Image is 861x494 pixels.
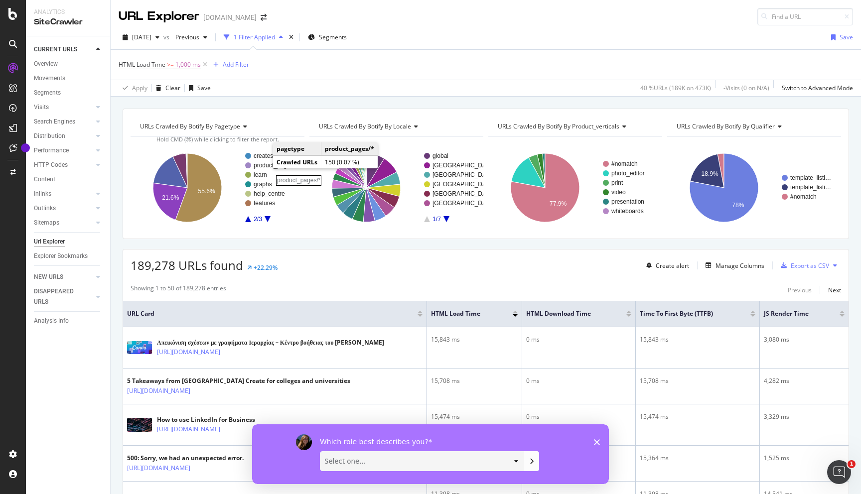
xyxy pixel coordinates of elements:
div: 1 Filter Applied [234,33,275,41]
div: Distribution [34,131,65,141]
span: 189,278 URLs found [131,257,243,273]
div: 0 ms [526,376,631,385]
text: template_listi… [790,174,831,181]
text: help_centre [254,190,285,197]
div: URL Explorer [119,8,199,25]
div: Clear [165,84,180,92]
div: Segments [34,88,61,98]
div: Save [840,33,853,41]
input: Find a URL [757,8,853,25]
div: 15,474 ms [431,412,517,421]
button: Save [827,29,853,45]
button: Previous [171,29,211,45]
div: SiteCrawler [34,16,102,28]
button: Create alert [642,257,689,273]
text: 77.9% [550,200,567,207]
a: CURRENT URLS [34,44,93,55]
img: main image [127,341,152,354]
h4: URLs Crawled By Botify By locale [317,119,474,134]
span: URLs Crawled By Botify By product_verticals [498,122,619,130]
button: 1 Filter Applied [220,29,287,45]
img: main image [127,418,152,432]
div: Overview [34,59,58,69]
h4: URLs Crawled By Botify By qualifier [675,119,832,134]
button: Segments [304,29,351,45]
div: Performance [34,145,69,156]
div: 500: Sorry, we had an unexpected error. [127,454,244,463]
div: Export as CSV [791,261,829,270]
text: [GEOGRAPHIC_DATA] [432,190,495,197]
div: [DOMAIN_NAME] [203,12,257,22]
div: 15,708 ms [431,376,517,385]
div: 15,708 ms [640,376,755,385]
div: Sitemaps [34,218,59,228]
button: Apply [119,80,147,96]
a: [URL][DOMAIN_NAME] [127,463,190,473]
div: product_pages/* [276,175,321,186]
text: presentation [611,198,644,205]
div: Visits [34,102,49,113]
span: URLs Crawled By Botify By locale [319,122,411,130]
button: Manage Columns [702,259,764,271]
td: Crawled URLs [273,156,321,169]
span: >= [167,60,174,69]
a: NEW URLS [34,272,93,282]
div: Απεικόνιση σχέσεων με γραφήματα Ιεραρχίας – Κέντρο βοήθειας του [PERSON_NAME] [157,338,384,347]
text: template_listi… [790,184,831,191]
div: Tooltip anchor [21,143,30,152]
span: Segments [319,33,347,41]
div: Movements [34,73,65,84]
div: Create alert [656,261,689,270]
span: URL Card [127,309,415,318]
span: HTML Download Time [526,309,611,318]
div: Url Explorer [34,237,65,247]
a: [URL][DOMAIN_NAME] [127,386,190,396]
td: pagetype [273,142,321,155]
div: 3,329 ms [764,412,845,421]
div: Explorer Bookmarks [34,251,88,261]
div: 0 ms [526,412,631,421]
div: How to use LinkedIn for Business [157,415,264,424]
a: Content [34,174,103,185]
td: product_pages/* [321,142,378,155]
button: Export as CSV [777,257,829,273]
text: product_pag… [254,162,293,169]
a: Outlinks [34,203,93,214]
text: 2/3 [254,216,262,223]
div: A chart. [131,144,304,231]
text: learn [254,171,267,178]
div: Content [34,174,55,185]
text: photo_editor [611,170,645,177]
a: DISAPPEARED URLS [34,286,93,307]
text: 78% [732,202,744,209]
iframe: Survey by Laura from Botify [252,424,609,484]
span: 1,000 ms [175,58,201,72]
button: Save [185,80,211,96]
div: +22.29% [254,263,278,272]
svg: A chart. [667,144,841,231]
span: URLs Crawled By Botify By pagetype [140,122,240,130]
text: creates [254,152,273,159]
h4: URLs Crawled By Botify By product_verticals [496,119,653,134]
a: Visits [34,102,93,113]
div: Search Engines [34,117,75,127]
button: Next [828,284,841,296]
a: Segments [34,88,103,98]
div: arrow-right-arrow-left [261,14,267,21]
div: Save [197,84,211,92]
button: Switch to Advanced Mode [778,80,853,96]
button: Clear [152,80,180,96]
text: 21.6% [162,194,179,201]
text: features [254,200,275,207]
span: Previous [171,33,199,41]
text: 1/7 [432,216,441,223]
a: Sitemaps [34,218,93,228]
td: 150 (0.07 %) [321,156,378,169]
div: Next [828,286,841,294]
a: Analysis Info [34,316,103,326]
text: [GEOGRAPHIC_DATA] [432,181,495,188]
